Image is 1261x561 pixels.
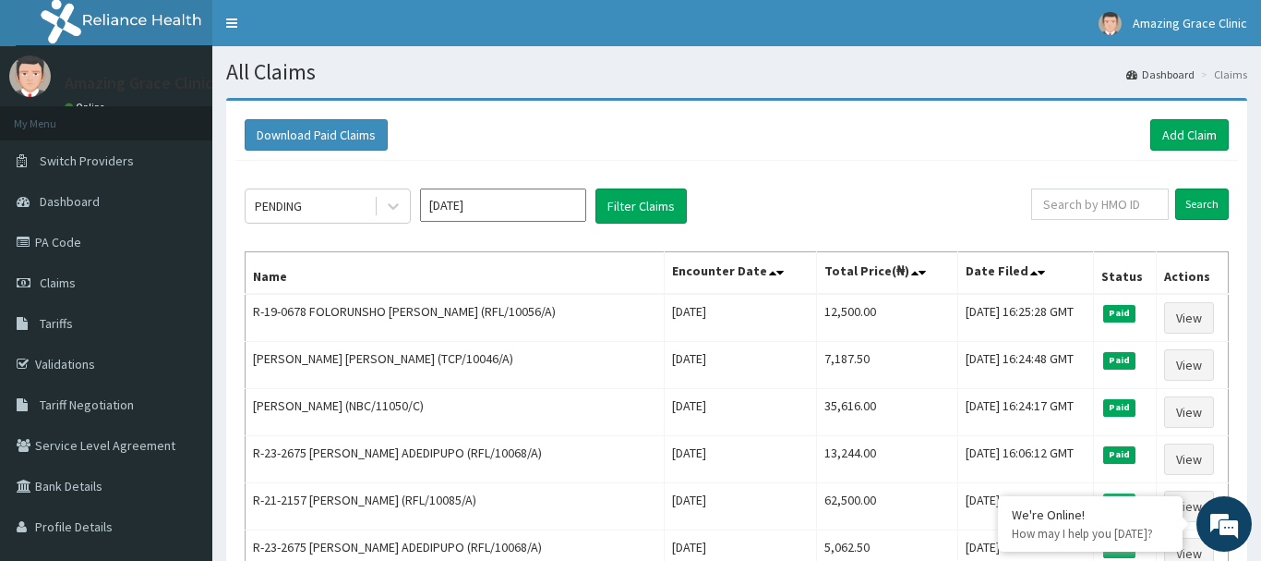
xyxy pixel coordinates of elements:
img: User Image [1099,12,1122,35]
span: Switch Providers [40,152,134,169]
td: 35,616.00 [816,389,957,436]
input: Search by HMO ID [1031,189,1169,220]
td: 7,187.50 [816,342,957,389]
th: Total Price(₦) [816,252,957,295]
span: Dashboard [40,193,100,210]
td: [DATE] 16:05:35 GMT [957,483,1093,531]
span: Paid [1103,305,1136,322]
td: [DATE] [664,294,816,342]
a: Online [65,101,109,114]
td: R-21-2157 [PERSON_NAME] (RFL/10085/A) [246,483,665,531]
td: 62,500.00 [816,483,957,531]
div: We're Online! [1012,506,1169,523]
td: [DATE] [664,436,816,483]
span: Paid [1103,399,1136,416]
a: View [1164,396,1214,428]
td: [DATE] [664,483,816,531]
span: Amazing Grace Clinic [1133,15,1247,31]
th: Name [246,252,665,295]
button: Filter Claims [595,189,687,224]
td: [DATE] 16:25:28 GMT [957,294,1093,342]
span: Tariff Negotiation [40,396,134,413]
a: Dashboard [1126,67,1195,82]
p: How may I help you today? [1012,526,1169,542]
a: View [1164,349,1214,381]
th: Actions [1156,252,1228,295]
h1: All Claims [226,60,1247,84]
a: View [1164,491,1214,522]
input: Search [1175,189,1229,220]
td: [DATE] 16:06:12 GMT [957,436,1093,483]
td: [PERSON_NAME] [PERSON_NAME] (TCP/10046/A) [246,342,665,389]
span: Paid [1103,352,1136,369]
td: [DATE] 16:24:17 GMT [957,389,1093,436]
a: View [1164,444,1214,475]
span: Paid [1103,494,1136,510]
a: View [1164,302,1214,334]
td: 12,500.00 [816,294,957,342]
th: Status [1093,252,1156,295]
input: Select Month and Year [420,189,586,222]
span: Claims [40,274,76,291]
a: Add Claim [1150,119,1229,151]
td: 13,244.00 [816,436,957,483]
th: Encounter Date [664,252,816,295]
button: Download Paid Claims [245,119,388,151]
th: Date Filed [957,252,1093,295]
img: User Image [9,55,51,97]
p: Amazing Grace Clinic [65,75,213,91]
td: [DATE] [664,342,816,389]
div: PENDING [255,197,302,215]
td: [DATE] 16:24:48 GMT [957,342,1093,389]
li: Claims [1196,67,1247,82]
td: R-19-0678 FOLORUNSHO [PERSON_NAME] (RFL/10056/A) [246,294,665,342]
td: R-23-2675 [PERSON_NAME] ADEDIPUPO (RFL/10068/A) [246,436,665,483]
td: [PERSON_NAME] (NBC/11050/C) [246,389,665,436]
span: Tariffs [40,315,73,332]
span: Paid [1103,446,1136,463]
td: [DATE] [664,389,816,436]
